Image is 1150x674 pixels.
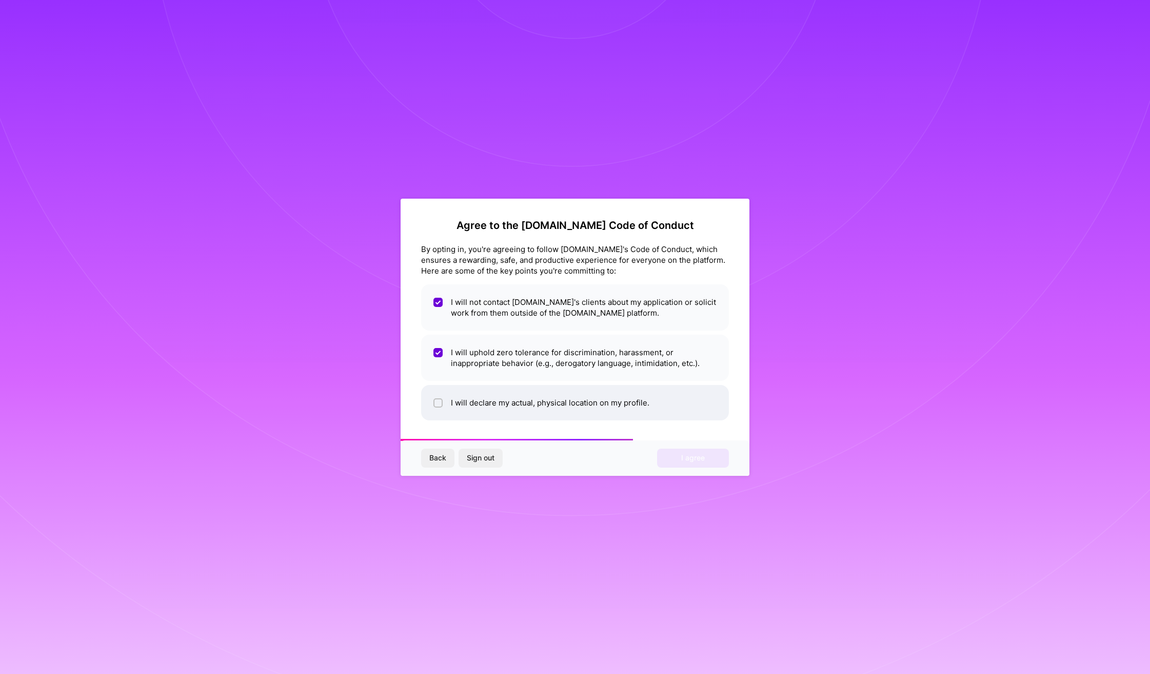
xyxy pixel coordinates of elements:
[421,219,729,232] h2: Agree to the [DOMAIN_NAME] Code of Conduct
[459,449,503,467] button: Sign out
[467,453,494,463] span: Sign out
[429,453,446,463] span: Back
[421,385,729,420] li: I will declare my actual, physical location on my profile.
[421,244,729,276] div: By opting in, you're agreeing to follow [DOMAIN_NAME]'s Code of Conduct, which ensures a rewardin...
[421,284,729,331] li: I will not contact [DOMAIN_NAME]'s clients about my application or solicit work from them outside...
[421,335,729,381] li: I will uphold zero tolerance for discrimination, harassment, or inappropriate behavior (e.g., der...
[421,449,454,467] button: Back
